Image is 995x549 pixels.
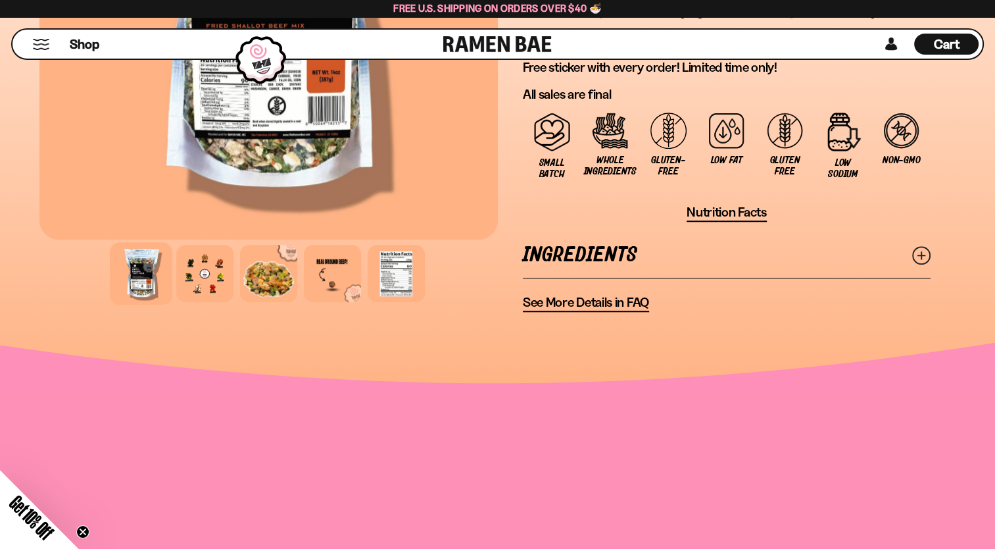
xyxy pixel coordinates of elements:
[646,155,691,177] span: Gluten-free
[523,59,777,75] span: Free sticker with every order! Limited time only!
[934,36,959,52] span: Cart
[523,86,931,103] p: All sales are final
[687,204,767,221] span: Nutrition Facts
[6,492,57,543] span: Get 10% Off
[583,155,636,177] span: Whole Ingredients
[523,294,649,312] a: See More Details in FAQ
[711,155,742,166] span: Low Fat
[393,2,602,14] span: Free U.S. Shipping on Orders over $40 🍜
[70,36,99,53] span: Shop
[76,525,89,538] button: Close teaser
[762,155,808,177] span: Gluten Free
[529,157,575,180] span: Small Batch
[687,204,767,222] button: Nutrition Facts
[523,232,931,278] a: Ingredients
[821,157,866,180] span: Low Sodium
[32,39,50,50] button: Mobile Menu Trigger
[914,30,979,59] a: Cart
[70,34,99,55] a: Shop
[883,155,920,166] span: Non-GMO
[523,294,649,311] span: See More Details in FAQ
